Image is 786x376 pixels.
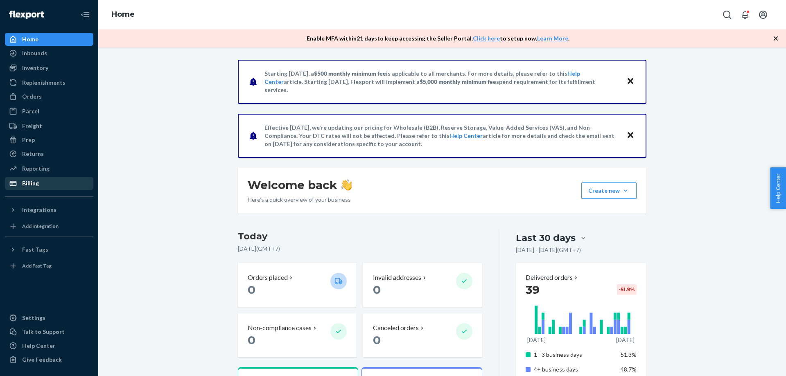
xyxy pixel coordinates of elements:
[22,245,48,254] div: Fast Tags
[373,283,381,297] span: 0
[238,313,357,357] button: Non-compliance cases 0
[5,47,93,60] a: Inbounds
[314,70,386,77] span: $500 monthly minimum fee
[248,323,312,333] p: Non-compliance cases
[238,230,482,243] h3: Today
[264,70,619,94] p: Starting [DATE], a is applicable to all merchants. For more details, please refer to this article...
[534,351,614,359] p: 1 - 3 business days
[527,336,546,344] p: [DATE]
[5,339,93,352] a: Help Center
[22,122,42,130] div: Freight
[719,7,735,23] button: Open Search Box
[516,246,581,254] p: [DATE] - [DATE] ( GMT+7 )
[5,33,93,46] a: Home
[22,179,39,187] div: Billing
[5,105,93,118] a: Parcel
[5,162,93,175] a: Reporting
[22,314,45,322] div: Settings
[5,311,93,324] a: Settings
[755,7,771,23] button: Open account menu
[625,76,636,88] button: Close
[22,79,65,87] div: Replenishments
[373,273,421,282] p: Invalid addresses
[248,333,255,347] span: 0
[111,10,135,19] a: Home
[5,353,93,366] button: Give Feedback
[5,177,93,190] a: Billing
[621,366,637,373] span: 48.7%
[238,245,482,253] p: [DATE] ( GMT+7 )
[341,179,352,191] img: hand-wave emoji
[5,119,93,133] a: Freight
[22,342,55,350] div: Help Center
[307,34,569,43] p: Enable MFA within 21 days to keep accessing the Seller Portal. to setup now. .
[770,167,786,209] button: Help Center
[526,273,579,282] button: Delivered orders
[5,325,93,338] a: Talk to Support
[473,35,500,42] a: Click here
[22,164,50,173] div: Reporting
[248,283,255,297] span: 0
[22,328,65,336] div: Talk to Support
[537,35,568,42] a: Learn More
[5,147,93,160] a: Returns
[363,313,482,357] button: Canceled orders 0
[581,182,637,199] button: Create new
[534,365,614,374] p: 4+ business days
[22,35,38,43] div: Home
[373,323,419,333] p: Canceled orders
[737,7,753,23] button: Open notifications
[22,92,42,101] div: Orders
[621,351,637,358] span: 51.3%
[248,178,352,192] h1: Welcome back
[238,263,357,307] button: Orders placed 0
[616,336,635,344] p: [DATE]
[22,107,39,115] div: Parcel
[5,203,93,216] button: Integrations
[625,130,636,142] button: Close
[5,133,93,146] a: Prep
[248,273,288,282] p: Orders placed
[22,356,62,364] div: Give Feedback
[5,61,93,74] a: Inventory
[22,223,59,230] div: Add Integration
[5,259,93,272] a: Add Fast Tag
[22,49,47,57] div: Inbounds
[5,220,93,233] a: Add Integration
[77,7,93,23] button: Close Navigation
[363,263,482,307] button: Invalid addresses 0
[264,124,619,148] p: Effective [DATE], we're updating our pricing for Wholesale (B2B), Reserve Storage, Value-Added Se...
[105,3,141,27] ol: breadcrumbs
[22,150,44,158] div: Returns
[5,90,93,103] a: Orders
[9,11,44,19] img: Flexport logo
[373,333,381,347] span: 0
[22,136,35,144] div: Prep
[22,262,52,269] div: Add Fast Tag
[22,64,48,72] div: Inventory
[526,283,540,297] span: 39
[5,243,93,256] button: Fast Tags
[248,196,352,204] p: Here’s a quick overview of your business
[449,132,483,139] a: Help Center
[5,76,93,89] a: Replenishments
[617,284,637,295] div: -51.9 %
[420,78,496,85] span: $5,000 monthly minimum fee
[516,232,576,244] div: Last 30 days
[22,206,56,214] div: Integrations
